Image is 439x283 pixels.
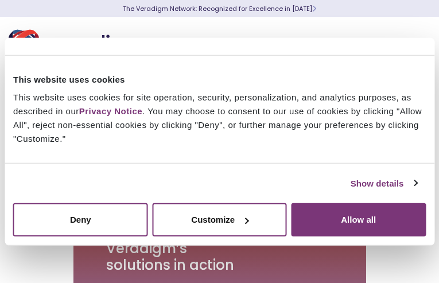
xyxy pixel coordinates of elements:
a: The Veradigm Network: Recognized for Excellence in [DATE]Learn More [123,4,316,13]
span: Learn More [312,4,316,13]
button: Toggle Navigation Menu [405,30,422,60]
a: Show details [351,176,417,190]
h3: Experience Veradigm’s solutions in action [106,224,235,273]
div: This website uses cookies for site operation, security, personalization, and analytics purposes, ... [13,91,426,146]
button: Customize [152,203,287,237]
div: This website uses cookies [13,72,426,86]
a: Privacy Notice [79,106,142,116]
button: Allow all [291,203,426,237]
button: Deny [13,203,148,237]
img: Veradigm logo [9,26,146,64]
